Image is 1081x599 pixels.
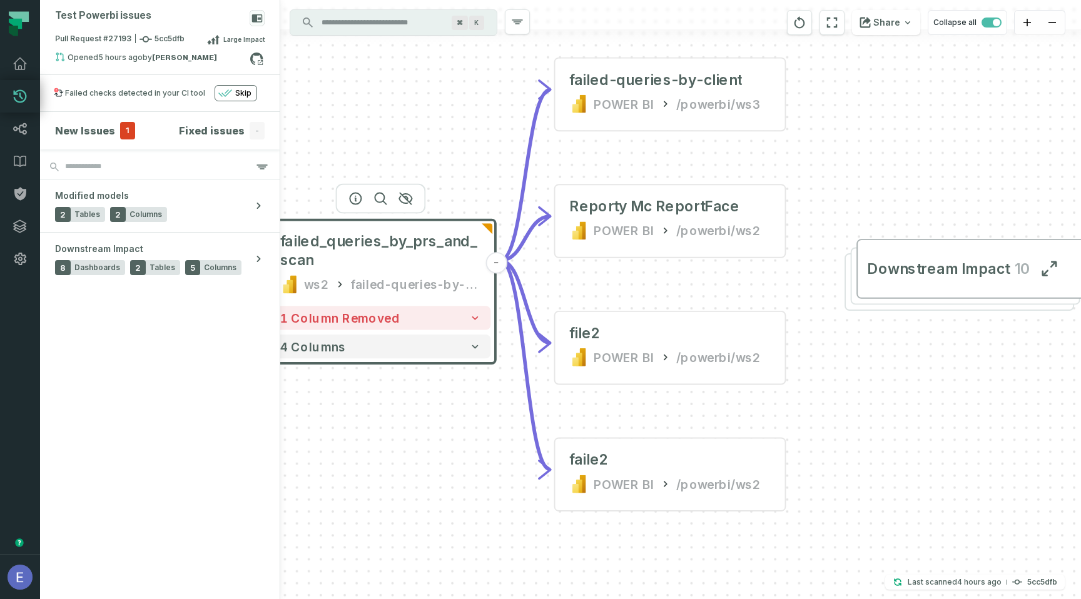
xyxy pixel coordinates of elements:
[594,348,654,367] div: POWER BI
[55,52,250,67] div: Opened by
[74,209,100,219] span: Tables
[14,537,25,548] div: Tooltip anchor
[452,16,468,30] span: Press ⌘ + K to focus the search bar
[40,179,280,232] button: Modified models2Tables2Columns
[55,122,265,139] button: New Issues1Fixed issues-
[594,94,654,114] div: POWER BI
[130,260,146,275] span: 2
[110,207,126,222] span: 2
[1040,11,1065,35] button: zoom out
[1010,259,1030,279] span: 10
[250,122,265,139] span: -
[569,197,739,216] div: Reporty Mc ReportFace
[867,259,1009,279] span: Downstream Impact
[150,263,175,273] span: Tables
[500,216,551,261] g: Edge from 2def306c2a75e045062aaf5445d8f352 to 18c8e15bd936bbb99000aacc07b47425
[957,577,1002,586] relative-time: Oct 5, 2025, 9:30 AM GMT+3
[676,221,761,241] div: /powerbi/ws2
[885,575,1065,590] button: Last scanned[DATE] 9:30:14 AM5cc5dfb
[55,207,71,222] span: 2
[55,260,71,275] span: 8
[55,10,151,22] div: Test Powerbi issues
[65,88,205,98] div: Failed checks detected in your CI tool
[280,311,400,325] span: 1 column removed
[235,88,251,98] span: Skip
[280,232,481,270] span: failed_queries_by_prs_and_scan
[280,340,346,354] span: 4 columns
[55,243,143,255] span: Downstream Impact
[676,348,761,367] div: /powerbi/ws2
[1027,578,1057,586] h4: 5cc5dfb
[485,252,507,273] button: -
[129,209,162,219] span: Columns
[40,233,280,285] button: Downstream Impact8Dashboards2Tables5Columns
[204,263,236,273] span: Columns
[152,54,217,61] strong: Elisheva Lapid (elish7lapid)
[908,576,1002,588] p: Last scanned
[594,475,654,494] div: POWER BI
[55,189,129,202] span: Modified models
[500,89,551,260] g: Edge from 2def306c2a75e045062aaf5445d8f352 to e219590f8e6b89d415474a8a1d625f06
[74,263,120,273] span: Dashboards
[248,51,265,67] a: View on github
[500,261,551,470] g: Edge from 2def306c2a75e045062aaf5445d8f352 to e22f067a7756daa00b817a210c215ab3
[676,475,761,494] div: /powerbi/ws2
[55,33,185,46] span: Pull Request #27193 5cc5dfb
[120,122,135,139] span: 1
[304,275,329,294] div: ws2
[469,16,484,30] span: Press ⌘ + K to focus the search bar
[223,34,265,44] span: Large Impact
[98,53,143,62] relative-time: Oct 5, 2025, 9:26 AM GMT+3
[594,221,654,241] div: POWER BI
[185,260,200,275] span: 5
[179,123,245,138] h4: Fixed issues
[928,10,1007,35] button: Collapse all
[852,10,920,35] button: Share
[55,123,115,138] h4: New Issues
[350,275,481,294] div: failed-queries-by-client
[569,324,601,343] div: file2
[1015,11,1040,35] button: zoom in
[676,94,761,114] div: /powerbi/ws3
[8,565,33,590] img: avatar of Elisheva Lapid
[215,85,257,101] button: Skip
[569,451,609,470] div: faile2
[569,71,741,90] div: failed-queries-by-client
